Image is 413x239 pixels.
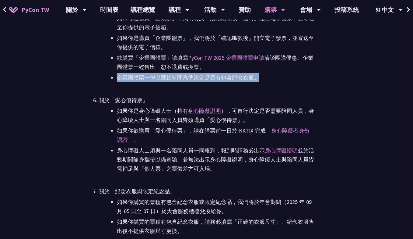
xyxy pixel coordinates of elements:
li: 欲購買「企業團體票」請填寫 洽談團購優惠。企業團體票一經售出，恕不退費或換票。 [117,53,314,72]
span: PyCon TW [21,5,49,14]
li: 企業團體票一律以匯款時間為準決定是否有包含紀念衣服。 [117,73,314,82]
div: 關於「紀念衣服與限定紀念品」 [99,187,314,196]
a: PyCon TW [3,2,55,17]
li: 如果你是身心障礙人士（持有 ），可自行決定是否需要陪同人員，身心障礙人士與一名陪同人員皆須購買「愛心優待票」。 [117,106,314,125]
li: 如果你購買的票種有包含紀念衣服或限定紀念品，我們將於年會期間（2025 年 09 月 05 日至 07 日）於大會服務櫃檯兌換給你。 [117,198,314,216]
li: 如果你是購買「企業團體票」，我們將於「確認匯款後」開立電子發票，並寄送至你提供的電子信箱。 [117,34,314,52]
li: 如果你欲購買「愛心優待票」，請在購票前一日於 KKTIX 完成「 」。 [117,126,314,144]
a: 身心障礙證明 [188,107,221,114]
li: 如果你購買的票種有包含紀念衣服，請務必填寫「正確的衣服尺寸」。紀念衣服售出後不提供衣服尺寸更換。 [117,217,314,236]
img: Home icon of PyCon TW 2025 [9,7,18,13]
img: Locale Icon [376,8,382,12]
li: 身心障礙人士須與一名陪同人員一同報到，報到時請務必出示 並於活動期間隨身攜帶以備查驗。若無法出示身心障礙證明，身心障礙人士與陪同人員皆需補足與「個人票」之票價差方可入場。 [117,146,314,173]
a: 身心障礙證明 [265,147,298,154]
div: 關於「愛心優待票」 [99,96,314,105]
a: PyCon TW 2025 企業團體票申請 [188,54,264,61]
li: 如果你是購買「企業票」，我們將於「活動結束後一週內」開立電子發票，並寄送至你提供的電子信箱。 [117,14,314,32]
